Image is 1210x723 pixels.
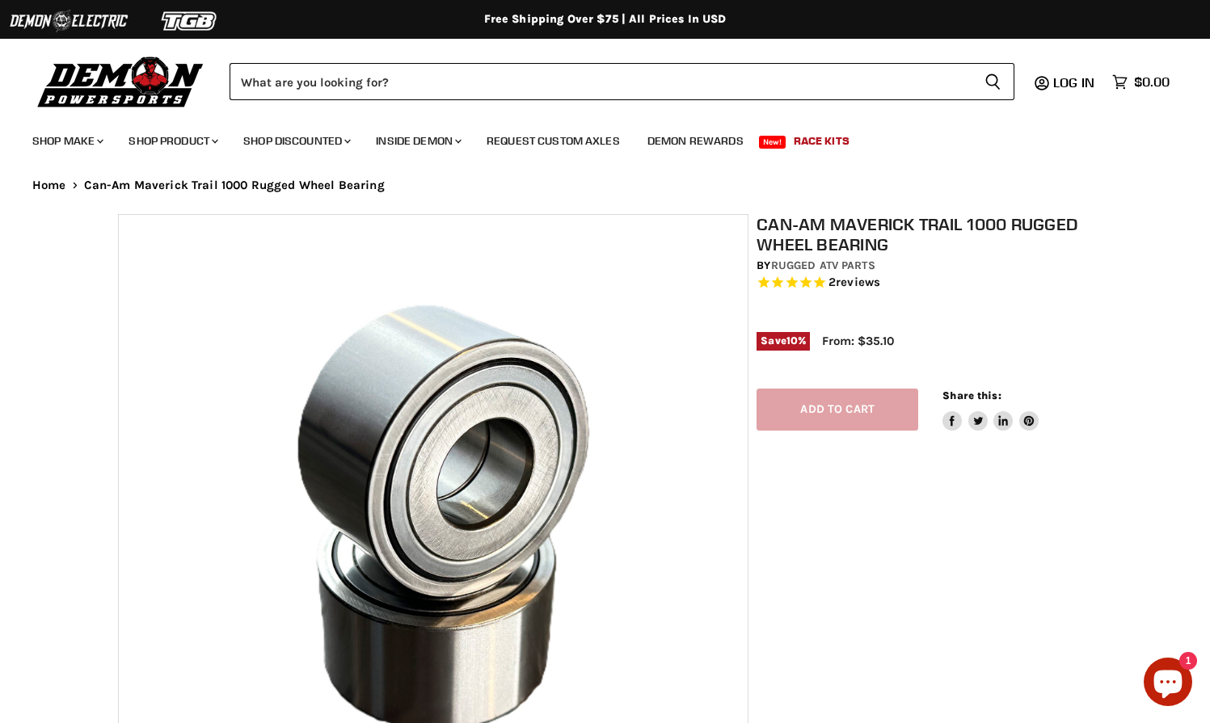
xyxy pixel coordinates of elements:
[32,179,66,192] a: Home
[822,334,894,348] span: From: $35.10
[8,6,129,36] img: Demon Electric Logo 2
[972,63,1014,100] button: Search
[1046,75,1104,90] a: Log in
[230,63,1014,100] form: Product
[757,214,1100,254] h1: Can-Am Maverick Trail 1000 Rugged Wheel Bearing
[116,124,228,158] a: Shop Product
[757,332,810,350] span: Save %
[1139,658,1197,710] inbox-online-store-chat: Shopify online store chat
[786,334,798,347] span: 10
[757,257,1100,275] div: by
[364,124,471,158] a: Inside Demon
[782,124,862,158] a: Race Kits
[942,389,1039,431] aside: Share this:
[231,124,360,158] a: Shop Discounted
[20,124,113,158] a: Shop Make
[129,6,251,36] img: TGB Logo 2
[1104,70,1178,94] a: $0.00
[942,389,1001,401] span: Share this:
[1134,74,1170,90] span: $0.00
[836,275,880,290] span: reviews
[759,136,786,149] span: New!
[84,179,385,192] span: Can-Am Maverick Trail 1000 Rugged Wheel Bearing
[230,63,972,100] input: Search
[771,259,875,272] a: Rugged ATV Parts
[32,53,209,110] img: Demon Powersports
[20,118,1166,158] ul: Main menu
[828,275,880,290] span: 2 reviews
[474,124,632,158] a: Request Custom Axles
[757,275,1100,292] span: Rated 5.0 out of 5 stars 2 reviews
[1053,74,1094,90] span: Log in
[635,124,756,158] a: Demon Rewards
